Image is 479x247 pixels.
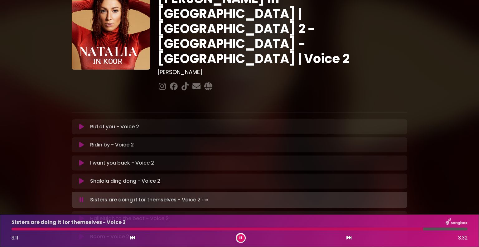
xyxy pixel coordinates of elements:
p: Sisters are doing it for themselves - Voice 2 [12,219,126,226]
p: I want you back - Voice 2 [90,159,154,167]
h3: [PERSON_NAME] [157,69,407,76]
p: Shalala ding dong - Voice 2 [90,177,160,185]
img: songbox-logo-white.png [446,218,467,226]
span: 3:32 [458,234,467,242]
p: Ridin by - Voice 2 [90,141,134,149]
p: Rid of you - Voice 2 [90,123,139,131]
p: Sisters are doing it for themselves - Voice 2 [90,195,209,204]
span: 3:11 [12,234,18,241]
img: waveform4.gif [201,195,209,204]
